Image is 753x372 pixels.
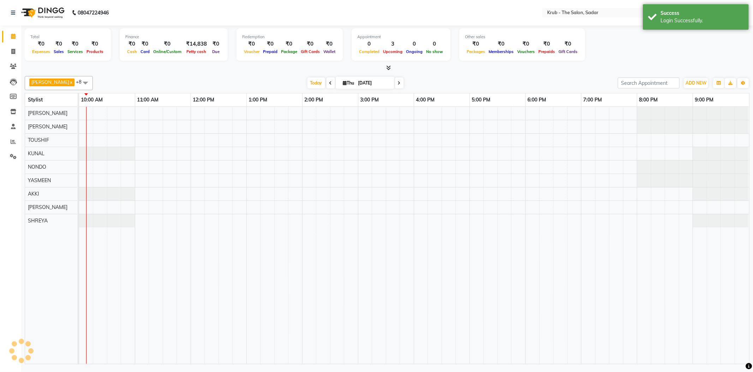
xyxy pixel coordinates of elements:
[357,40,381,48] div: 0
[28,150,44,157] span: KUNAL
[69,79,72,85] a: x
[210,49,221,54] span: Due
[28,204,67,210] span: [PERSON_NAME]
[322,49,337,54] span: Wallet
[79,95,104,105] a: 10:00 AM
[52,40,66,48] div: ₹0
[66,49,85,54] span: Services
[424,40,445,48] div: 0
[357,49,381,54] span: Completed
[299,40,322,48] div: ₹0
[381,40,404,48] div: 3
[28,137,49,143] span: TOUSHIF
[30,49,52,54] span: Expenses
[125,40,139,48] div: ₹0
[279,40,299,48] div: ₹0
[242,40,261,48] div: ₹0
[76,79,87,85] span: +8
[684,78,708,88] button: ADD NEW
[358,95,381,105] a: 3:00 PM
[307,77,325,88] span: Today
[30,34,105,40] div: Total
[125,34,222,40] div: Finance
[526,95,548,105] a: 6:00 PM
[183,40,210,48] div: ₹14,838
[618,77,680,88] input: Search Appointment
[210,40,222,48] div: ₹0
[247,95,269,105] a: 1:00 PM
[357,34,445,40] div: Appointment
[299,49,322,54] span: Gift Cards
[139,49,151,54] span: Card
[557,49,579,54] span: Gift Cards
[341,80,356,86] span: Thu
[465,40,487,48] div: ₹0
[261,40,279,48] div: ₹0
[487,49,515,54] span: Memberships
[78,3,109,23] b: 08047224946
[261,49,279,54] span: Prepaid
[465,49,487,54] span: Packages
[242,49,261,54] span: Voucher
[28,123,67,130] span: [PERSON_NAME]
[537,49,557,54] span: Prepaids
[85,49,105,54] span: Products
[18,3,66,23] img: logo
[28,97,43,103] span: Stylist
[414,95,436,105] a: 4:00 PM
[151,40,183,48] div: ₹0
[515,49,537,54] span: Vouchers
[557,40,579,48] div: ₹0
[30,40,52,48] div: ₹0
[279,49,299,54] span: Package
[28,110,67,116] span: [PERSON_NAME]
[139,40,151,48] div: ₹0
[693,95,715,105] a: 9:00 PM
[28,164,46,170] span: NONDO
[686,80,706,86] span: ADD NEW
[66,40,85,48] div: ₹0
[303,95,325,105] a: 2:00 PM
[125,49,139,54] span: Cash
[661,17,743,24] div: Login Successfully.
[135,95,161,105] a: 11:00 AM
[487,40,515,48] div: ₹0
[52,49,66,54] span: Sales
[28,217,48,224] span: SHREYA
[404,49,424,54] span: Ongoing
[424,49,445,54] span: No show
[28,191,39,197] span: AKKI
[191,95,216,105] a: 12:00 PM
[465,34,579,40] div: Other sales
[28,177,51,184] span: YASMEEN
[151,49,183,54] span: Online/Custom
[356,78,392,88] input: 2025-09-04
[637,95,659,105] a: 8:00 PM
[470,95,492,105] a: 5:00 PM
[85,40,105,48] div: ₹0
[242,34,337,40] div: Redemption
[381,49,404,54] span: Upcoming
[322,40,337,48] div: ₹0
[581,95,604,105] a: 7:00 PM
[185,49,208,54] span: Petty cash
[31,79,69,85] span: [PERSON_NAME]
[404,40,424,48] div: 0
[515,40,537,48] div: ₹0
[537,40,557,48] div: ₹0
[661,10,743,17] div: Success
